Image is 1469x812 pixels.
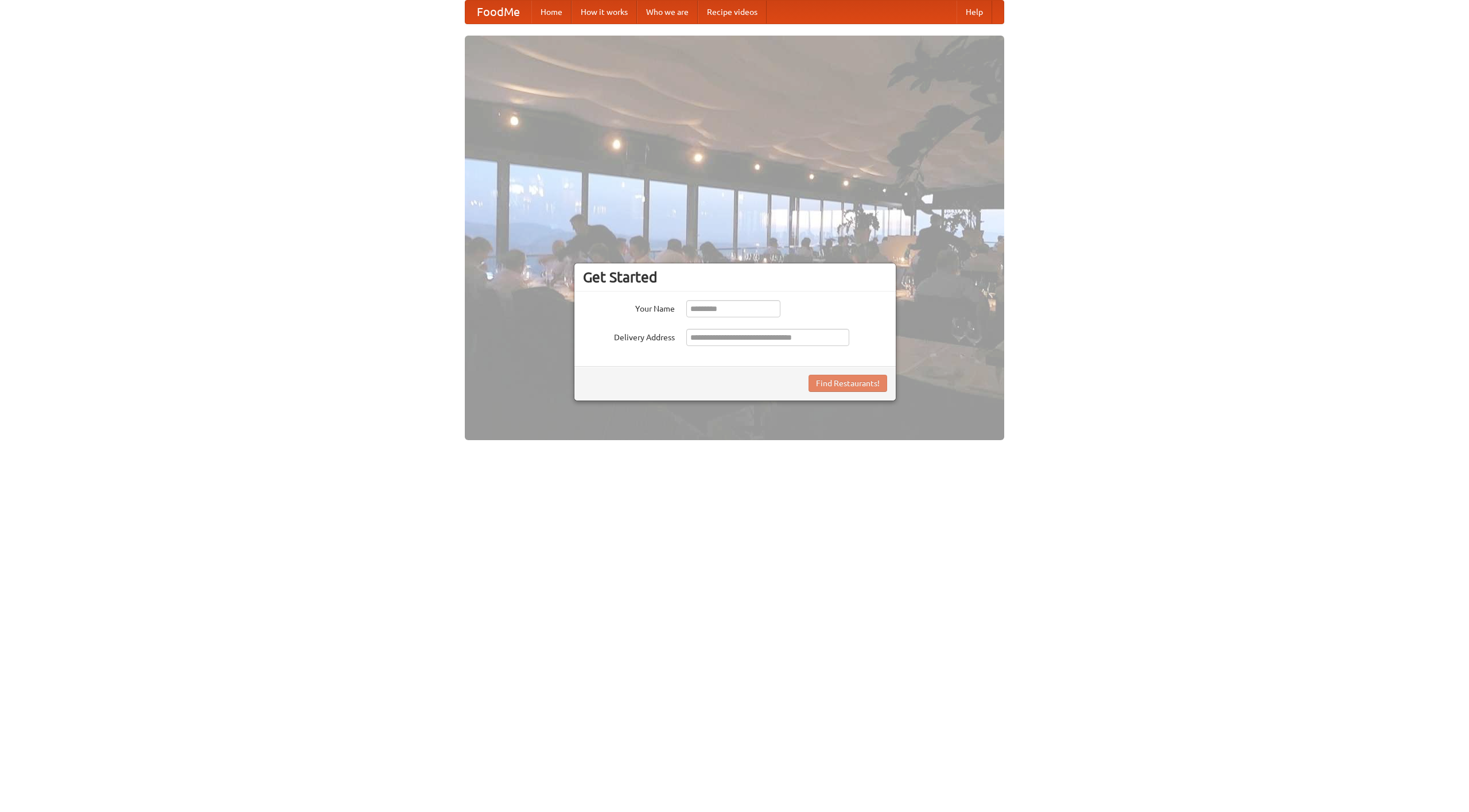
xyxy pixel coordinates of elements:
a: Home [531,1,572,24]
label: Your Name [583,300,675,314]
h3: Get Started [583,269,887,286]
a: Who we are [637,1,698,24]
a: Recipe videos [698,1,767,24]
a: FoodMe [465,1,531,24]
button: Find Restaurants! [809,375,887,392]
a: Help [957,1,992,24]
a: How it works [572,1,637,24]
label: Delivery Address [583,329,675,343]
